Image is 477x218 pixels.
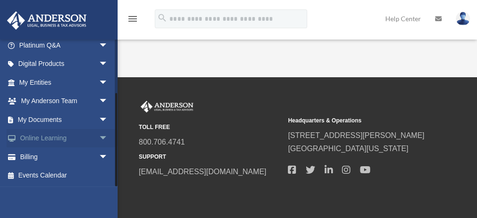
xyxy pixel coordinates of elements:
[7,92,122,111] a: My Anderson Teamarrow_drop_down
[7,36,122,55] a: Platinum Q&Aarrow_drop_down
[157,13,167,23] i: search
[7,147,122,166] a: Billingarrow_drop_down
[7,55,122,73] a: Digital Productsarrow_drop_down
[456,12,470,25] img: User Pic
[139,122,281,132] small: TOLL FREE
[139,101,195,113] img: Anderson Advisors Platinum Portal
[288,131,424,139] a: [STREET_ADDRESS][PERSON_NAME]
[7,110,122,129] a: My Documentsarrow_drop_down
[99,147,118,167] span: arrow_drop_down
[99,110,118,129] span: arrow_drop_down
[99,129,118,148] span: arrow_drop_down
[127,13,138,24] i: menu
[139,152,281,162] small: SUPPORT
[139,138,185,146] a: 800.706.4741
[99,73,118,92] span: arrow_drop_down
[99,36,118,55] span: arrow_drop_down
[7,73,122,92] a: My Entitiesarrow_drop_down
[7,166,122,185] a: Events Calendar
[288,145,408,153] a: [GEOGRAPHIC_DATA][US_STATE]
[288,116,430,126] small: Headquarters & Operations
[99,92,118,111] span: arrow_drop_down
[127,16,138,24] a: menu
[4,11,89,30] img: Anderson Advisors Platinum Portal
[99,55,118,74] span: arrow_drop_down
[7,129,122,148] a: Online Learningarrow_drop_down
[139,168,266,176] a: [EMAIL_ADDRESS][DOMAIN_NAME]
